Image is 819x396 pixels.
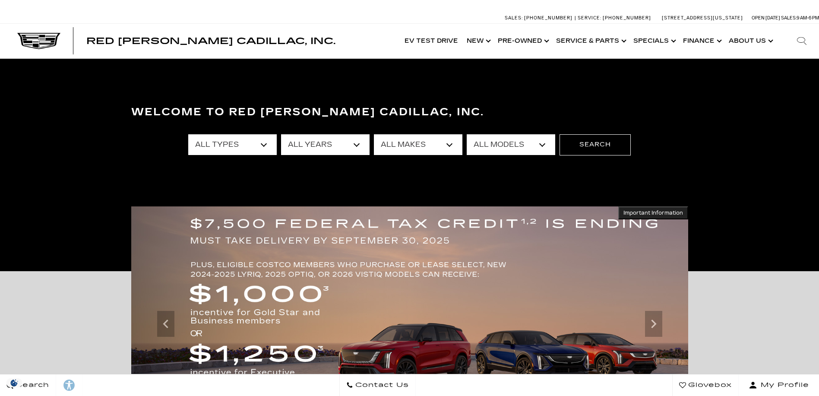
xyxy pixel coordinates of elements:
[797,15,819,21] span: 9 AM-6 PM
[462,24,493,58] a: New
[578,15,601,21] span: Service:
[353,379,409,391] span: Contact Us
[781,15,797,21] span: Sales:
[467,134,555,155] select: Filter by model
[131,104,688,121] h3: Welcome to Red [PERSON_NAME] Cadillac, Inc.
[618,206,688,219] button: Important Information
[505,16,575,20] a: Sales: [PHONE_NUMBER]
[724,24,776,58] a: About Us
[188,134,277,155] select: Filter by type
[623,209,683,216] span: Important Information
[281,134,370,155] select: Filter by year
[629,24,679,58] a: Specials
[505,15,523,21] span: Sales:
[17,33,60,49] img: Cadillac Dark Logo with Cadillac White Text
[86,37,335,45] a: Red [PERSON_NAME] Cadillac, Inc.
[4,378,24,387] img: Opt-Out Icon
[679,24,724,58] a: Finance
[603,15,651,21] span: [PHONE_NUMBER]
[86,36,335,46] span: Red [PERSON_NAME] Cadillac, Inc.
[13,379,49,391] span: Search
[374,134,462,155] select: Filter by make
[560,134,631,155] button: Search
[739,374,819,396] button: Open user profile menu
[493,24,552,58] a: Pre-Owned
[524,15,572,21] span: [PHONE_NUMBER]
[662,15,743,21] a: [STREET_ADDRESS][US_STATE]
[757,379,809,391] span: My Profile
[752,15,780,21] span: Open [DATE]
[157,311,174,337] div: Previous
[400,24,462,58] a: EV Test Drive
[552,24,629,58] a: Service & Parts
[4,378,24,387] section: Click to Open Cookie Consent Modal
[645,311,662,337] div: Next
[575,16,653,20] a: Service: [PHONE_NUMBER]
[339,374,416,396] a: Contact Us
[686,379,732,391] span: Glovebox
[672,374,739,396] a: Glovebox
